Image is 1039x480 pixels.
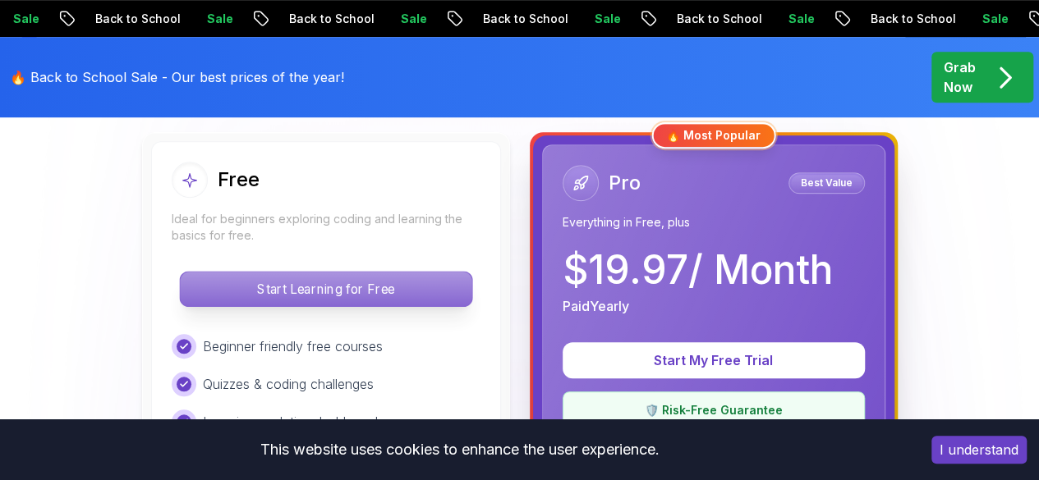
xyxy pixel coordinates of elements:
[218,167,260,193] h2: Free
[734,11,846,27] p: Back to School
[347,11,458,27] p: Back to School
[10,67,344,87] p: 🔥 Back to School Sale - Our best prices of the year!
[931,436,1027,464] button: Accept cookies
[12,432,907,468] div: This website uses cookies to enhance the user experience.
[71,11,123,27] p: Sale
[563,250,833,290] p: $ 19.97 / Month
[458,11,511,27] p: Sale
[609,170,641,196] h2: Pro
[573,402,854,418] p: 🛡️ Risk-Free Guarantee
[180,272,471,306] p: Start Learning for Free
[791,175,862,191] p: Best Value
[540,11,652,27] p: Back to School
[172,211,480,244] p: Ideal for beginners exploring coding and learning the basics for free.
[582,350,845,370] p: Start My Free Trial
[203,374,374,394] p: Quizzes & coding challenges
[264,11,317,27] p: Sale
[172,281,480,297] a: Start Learning for Free
[179,271,472,307] button: Start Learning for Free
[203,336,383,356] p: Beginner friendly free courses
[652,11,705,27] p: Sale
[846,11,899,27] p: Sale
[563,214,865,231] p: Everything in Free, plus
[563,342,865,378] button: Start My Free Trial
[153,11,264,27] p: Back to School
[563,296,629,316] p: Paid Yearly
[944,57,976,97] p: Grab Now
[203,412,378,432] p: Learning analytics dashboard
[563,352,865,368] a: Start My Free Trial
